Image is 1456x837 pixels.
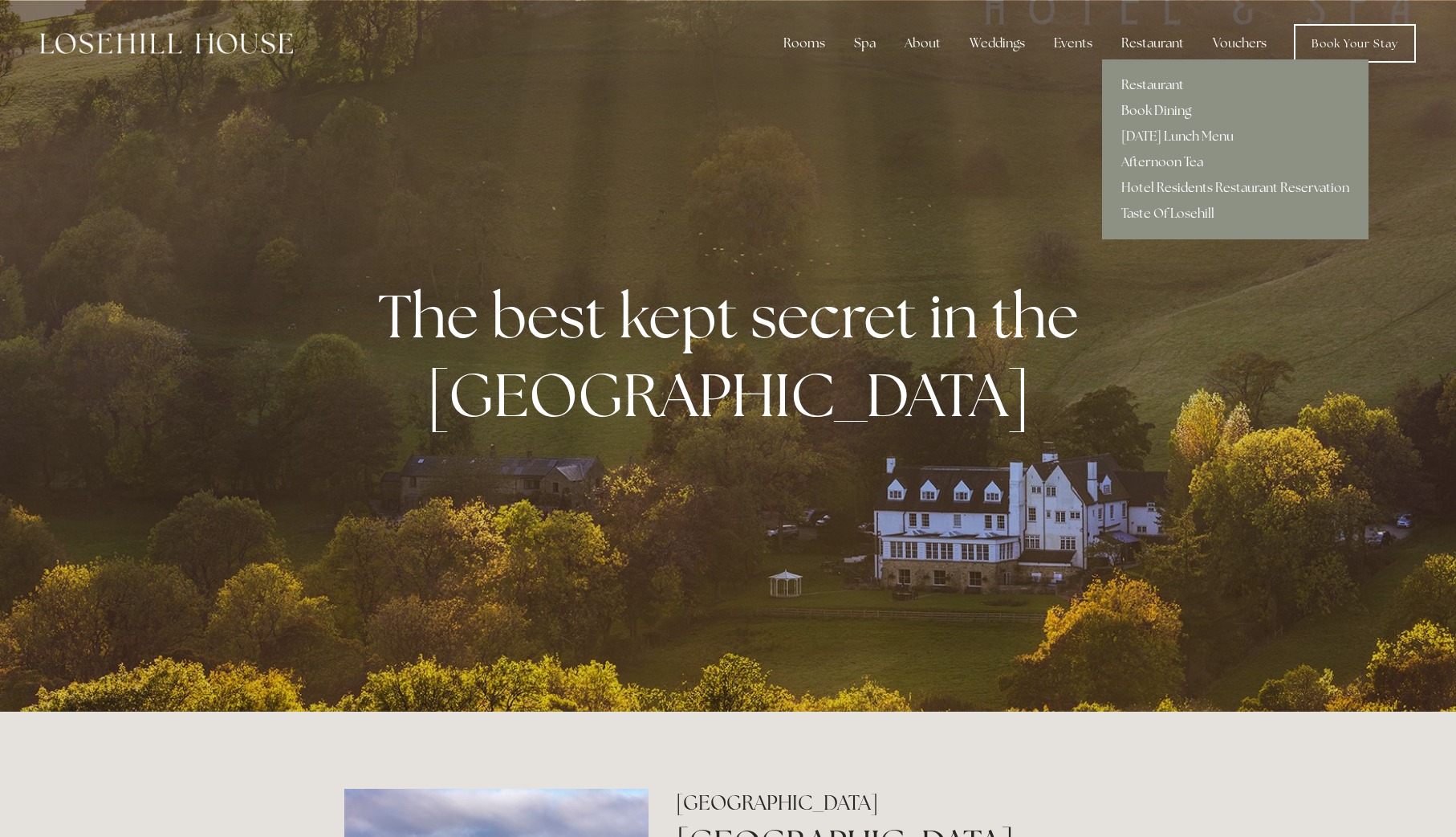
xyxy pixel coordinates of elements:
div: Rooms [771,27,838,59]
a: Afternoon Tea [1102,149,1369,175]
a: Book Dining [1102,98,1369,124]
img: Losehill House [40,33,293,54]
div: Restaurant [1108,27,1197,59]
a: Vouchers [1200,27,1279,59]
div: Spa [841,27,889,59]
strong: The best kept secret in the [GEOGRAPHIC_DATA] [378,276,1092,434]
a: [DATE] Lunch Menu [1102,124,1369,149]
a: Hotel Residents Restaurant Reservation [1102,175,1369,201]
a: Restaurant [1102,72,1369,98]
div: About [892,27,954,59]
div: Events [1041,27,1105,59]
a: Book Your Stay [1294,24,1416,63]
div: Weddings [957,27,1038,59]
a: Taste Of Losehill [1102,201,1369,227]
h2: [GEOGRAPHIC_DATA] [676,789,1112,817]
